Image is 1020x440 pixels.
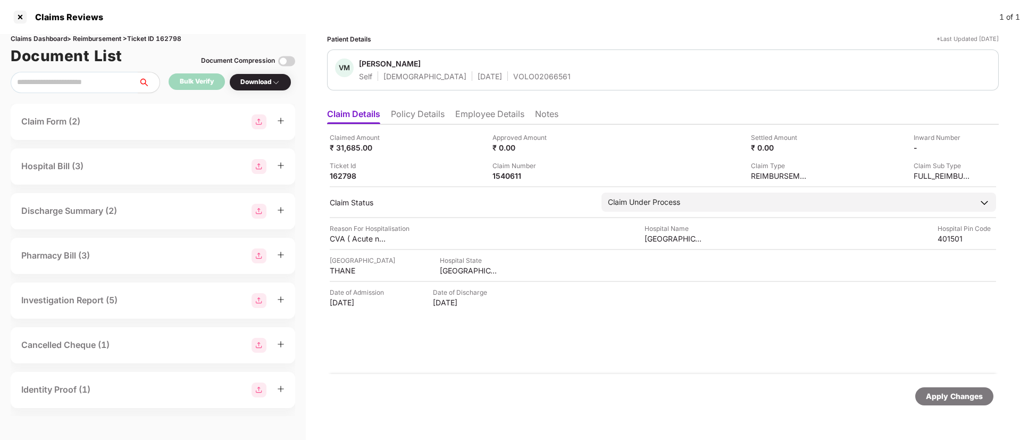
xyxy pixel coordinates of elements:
div: [DEMOGRAPHIC_DATA] [383,71,466,81]
li: Employee Details [455,109,524,124]
div: Approved Amount [492,132,551,143]
div: Cancelled Cheque (1) [21,338,110,352]
div: *Last Updated [DATE] [937,34,999,44]
div: Hospital Pin Code [938,223,996,234]
div: VM [335,59,354,77]
div: ₹ 0.00 [492,143,551,153]
img: svg+xml;base64,PHN2ZyBpZD0iRHJvcGRvd24tMzJ4MzIiIHhtbG5zPSJodHRwOi8vd3d3LnczLm9yZy8yMDAwL3N2ZyIgd2... [272,78,280,87]
div: [GEOGRAPHIC_DATA] [440,265,498,276]
div: Date of Admission [330,287,388,297]
div: Document Compression [201,56,275,66]
div: [DATE] [330,297,388,308]
div: Claim Under Process [608,196,680,208]
div: ₹ 0.00 [751,143,809,153]
div: 1 of 1 [999,11,1020,23]
div: Apply Changes [926,391,983,402]
div: REIMBURSEMENT [751,171,809,181]
div: Claims Dashboard > Reimbursement > Ticket ID 162798 [11,34,295,44]
div: Claim Type [751,161,809,171]
img: svg+xml;base64,PHN2ZyBpZD0iR3JvdXBfMjg4MTMiIGRhdGEtbmFtZT0iR3JvdXAgMjg4MTMiIHhtbG5zPSJodHRwOi8vd3... [252,159,266,174]
div: 162798 [330,171,388,181]
img: svg+xml;base64,PHN2ZyBpZD0iR3JvdXBfMjg4MTMiIGRhdGEtbmFtZT0iR3JvdXAgMjg4MTMiIHhtbG5zPSJodHRwOi8vd3... [252,383,266,397]
div: Investigation Report (5) [21,294,118,307]
img: downArrowIcon [979,197,990,208]
li: Policy Details [391,109,445,124]
button: search [138,72,160,93]
div: Bulk Verify [180,77,214,87]
div: Pharmacy Bill (3) [21,249,90,262]
div: Claimed Amount [330,132,388,143]
div: Patient Details [327,34,371,44]
div: Hospital State [440,255,498,265]
div: CVA ( Acute non [MEDICAL_DATA]) [330,234,388,244]
span: plus [277,206,285,214]
span: plus [277,251,285,259]
img: svg+xml;base64,PHN2ZyBpZD0iR3JvdXBfMjg4MTMiIGRhdGEtbmFtZT0iR3JvdXAgMjg4MTMiIHhtbG5zPSJodHRwOi8vd3... [252,248,266,263]
div: [DATE] [478,71,502,81]
img: svg+xml;base64,PHN2ZyBpZD0iVG9nZ2xlLTMyeDMyIiB4bWxucz0iaHR0cDovL3d3dy53My5vcmcvMjAwMC9zdmciIHdpZH... [278,53,295,70]
div: FULL_REIMBURSEMENT [914,171,972,181]
div: Self [359,71,372,81]
div: Settled Amount [751,132,809,143]
div: Claim Status [330,197,591,207]
div: Claim Sub Type [914,161,972,171]
div: Discharge Summary (2) [21,204,117,218]
img: svg+xml;base64,PHN2ZyBpZD0iR3JvdXBfMjg4MTMiIGRhdGEtbmFtZT0iR3JvdXAgMjg4MTMiIHhtbG5zPSJodHRwOi8vd3... [252,204,266,219]
div: Claim Form (2) [21,115,80,128]
div: [PERSON_NAME] [359,59,421,69]
div: Claim Number [492,161,551,171]
div: Inward Number [914,132,972,143]
div: ₹ 31,685.00 [330,143,388,153]
div: THANE [330,265,388,276]
div: Ticket Id [330,161,388,171]
span: plus [277,162,285,169]
div: Claims Reviews [29,12,103,22]
span: plus [277,117,285,124]
span: plus [277,296,285,303]
div: Reason For Hospitalisation [330,223,409,234]
span: plus [277,385,285,393]
div: - [914,143,972,153]
div: Hospital Name [645,223,703,234]
div: Date of Discharge [433,287,491,297]
img: svg+xml;base64,PHN2ZyBpZD0iR3JvdXBfMjg4MTMiIGRhdGEtbmFtZT0iR3JvdXAgMjg4MTMiIHhtbG5zPSJodHRwOi8vd3... [252,338,266,353]
div: Hospital Bill (3) [21,160,83,173]
div: [GEOGRAPHIC_DATA] [330,255,395,265]
div: Identity Proof (1) [21,383,90,396]
div: [GEOGRAPHIC_DATA] [645,234,703,244]
li: Notes [535,109,558,124]
img: svg+xml;base64,PHN2ZyBpZD0iR3JvdXBfMjg4MTMiIGRhdGEtbmFtZT0iR3JvdXAgMjg4MTMiIHhtbG5zPSJodHRwOi8vd3... [252,293,266,308]
div: [DATE] [433,297,491,308]
div: 1540611 [492,171,551,181]
span: search [138,78,160,87]
div: 401501 [938,234,996,244]
div: VOLO02066561 [513,71,571,81]
h1: Document List [11,44,122,68]
div: Download [240,77,280,87]
li: Claim Details [327,109,380,124]
span: plus [277,341,285,348]
img: svg+xml;base64,PHN2ZyBpZD0iR3JvdXBfMjg4MTMiIGRhdGEtbmFtZT0iR3JvdXAgMjg4MTMiIHhtbG5zPSJodHRwOi8vd3... [252,114,266,129]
